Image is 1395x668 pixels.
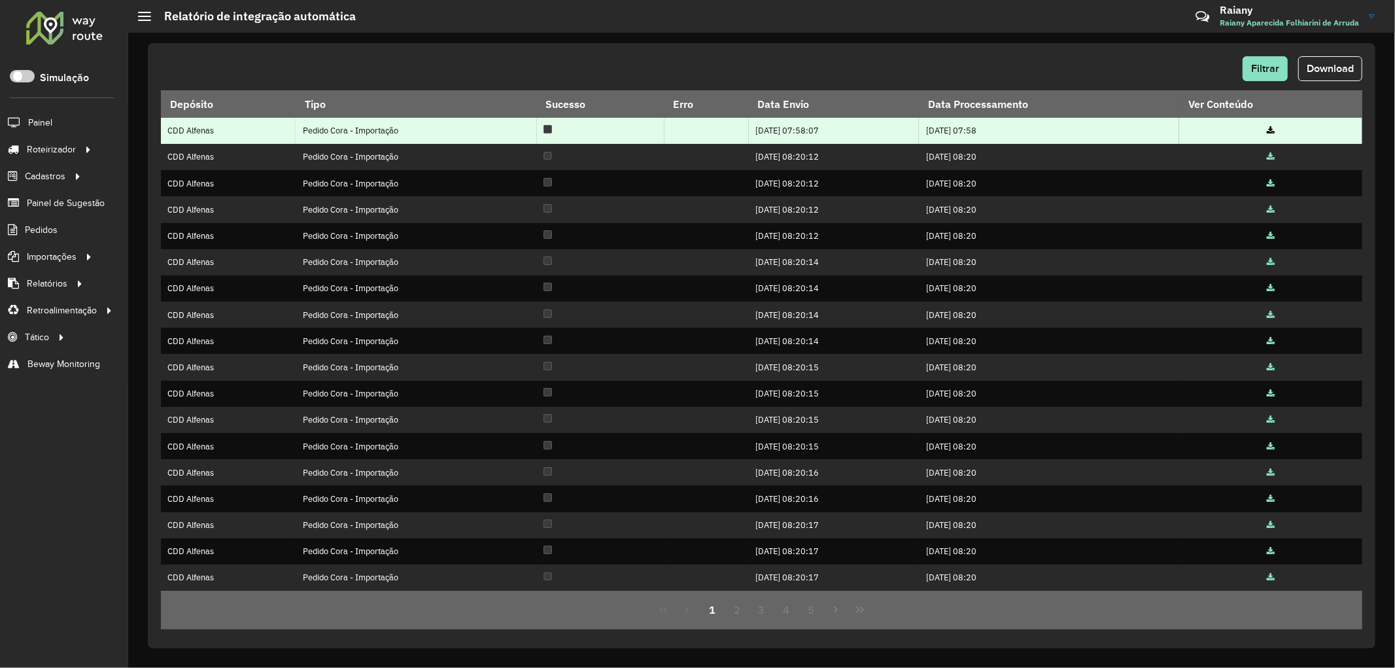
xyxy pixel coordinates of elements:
[296,275,537,302] td: Pedido Cora - Importação
[27,143,76,156] span: Roteirizador
[919,381,1179,407] td: [DATE] 08:20
[1267,362,1275,373] a: Ver Conteúdo
[296,512,537,538] td: Pedido Cora - Importação
[1267,572,1275,583] a: Ver Conteúdo
[823,597,848,622] button: Next Page
[919,538,1179,565] td: [DATE] 08:20
[749,170,919,196] td: [DATE] 08:20:12
[919,249,1179,275] td: [DATE] 08:20
[919,512,1179,538] td: [DATE] 08:20
[296,538,537,565] td: Pedido Cora - Importação
[1267,519,1275,531] a: Ver Conteúdo
[664,90,749,118] th: Erro
[296,485,537,512] td: Pedido Cora - Importação
[919,459,1179,485] td: [DATE] 08:20
[25,330,49,344] span: Tático
[919,170,1179,196] td: [DATE] 08:20
[919,223,1179,249] td: [DATE] 08:20
[749,597,774,622] button: 3
[749,512,919,538] td: [DATE] 08:20:17
[161,433,296,459] td: CDD Alfenas
[1267,151,1275,162] a: Ver Conteúdo
[1267,230,1275,241] a: Ver Conteúdo
[296,407,537,433] td: Pedido Cora - Importação
[700,597,725,622] button: 1
[296,433,537,459] td: Pedido Cora - Importação
[919,328,1179,354] td: [DATE] 08:20
[296,328,537,354] td: Pedido Cora - Importação
[749,354,919,380] td: [DATE] 08:20:15
[919,118,1179,144] td: [DATE] 07:58
[919,433,1179,459] td: [DATE] 08:20
[1220,4,1359,16] h3: Raiany
[919,485,1179,512] td: [DATE] 08:20
[161,196,296,222] td: CDD Alfenas
[28,116,52,130] span: Painel
[27,304,97,317] span: Retroalimentação
[749,249,919,275] td: [DATE] 08:20:14
[537,90,664,118] th: Sucesso
[1267,283,1275,294] a: Ver Conteúdo
[749,381,919,407] td: [DATE] 08:20:15
[296,196,537,222] td: Pedido Cora - Importação
[296,381,537,407] td: Pedido Cora - Importação
[1243,56,1288,81] button: Filtrar
[919,407,1179,433] td: [DATE] 08:20
[296,302,537,328] td: Pedido Cora - Importação
[161,407,296,433] td: CDD Alfenas
[1307,63,1354,74] span: Download
[27,357,100,371] span: Beway Monitoring
[749,407,919,433] td: [DATE] 08:20:15
[749,223,919,249] td: [DATE] 08:20:12
[296,565,537,591] td: Pedido Cora - Importação
[161,249,296,275] td: CDD Alfenas
[151,9,356,24] h2: Relatório de integração automática
[161,275,296,302] td: CDD Alfenas
[1267,467,1275,478] a: Ver Conteúdo
[161,565,296,591] td: CDD Alfenas
[749,118,919,144] td: [DATE] 07:58:07
[296,249,537,275] td: Pedido Cora - Importação
[296,118,537,144] td: Pedido Cora - Importação
[774,597,799,622] button: 4
[40,70,89,86] label: Simulação
[296,223,537,249] td: Pedido Cora - Importação
[161,538,296,565] td: CDD Alfenas
[848,597,872,622] button: Last Page
[296,459,537,485] td: Pedido Cora - Importação
[749,90,919,118] th: Data Envio
[161,144,296,170] td: CDD Alfenas
[1267,309,1275,321] a: Ver Conteúdo
[25,223,58,237] span: Pedidos
[919,144,1179,170] td: [DATE] 08:20
[919,196,1179,222] td: [DATE] 08:20
[1267,256,1275,268] a: Ver Conteúdo
[1179,90,1362,118] th: Ver Conteúdo
[799,597,823,622] button: 5
[749,485,919,512] td: [DATE] 08:20:16
[919,354,1179,380] td: [DATE] 08:20
[161,354,296,380] td: CDD Alfenas
[161,170,296,196] td: CDD Alfenas
[296,170,537,196] td: Pedido Cora - Importação
[161,485,296,512] td: CDD Alfenas
[1188,3,1216,31] a: Contato Rápido
[27,196,105,210] span: Painel de Sugestão
[749,565,919,591] td: [DATE] 08:20:17
[1267,441,1275,452] a: Ver Conteúdo
[161,512,296,538] td: CDD Alfenas
[1267,178,1275,189] a: Ver Conteúdo
[161,118,296,144] td: CDD Alfenas
[296,144,537,170] td: Pedido Cora - Importação
[1267,336,1275,347] a: Ver Conteúdo
[749,302,919,328] td: [DATE] 08:20:14
[27,277,67,290] span: Relatórios
[749,144,919,170] td: [DATE] 08:20:12
[749,196,919,222] td: [DATE] 08:20:12
[1267,388,1275,399] a: Ver Conteúdo
[161,328,296,354] td: CDD Alfenas
[296,90,537,118] th: Tipo
[1267,125,1275,136] a: Ver Conteúdo
[161,302,296,328] td: CDD Alfenas
[1267,546,1275,557] a: Ver Conteúdo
